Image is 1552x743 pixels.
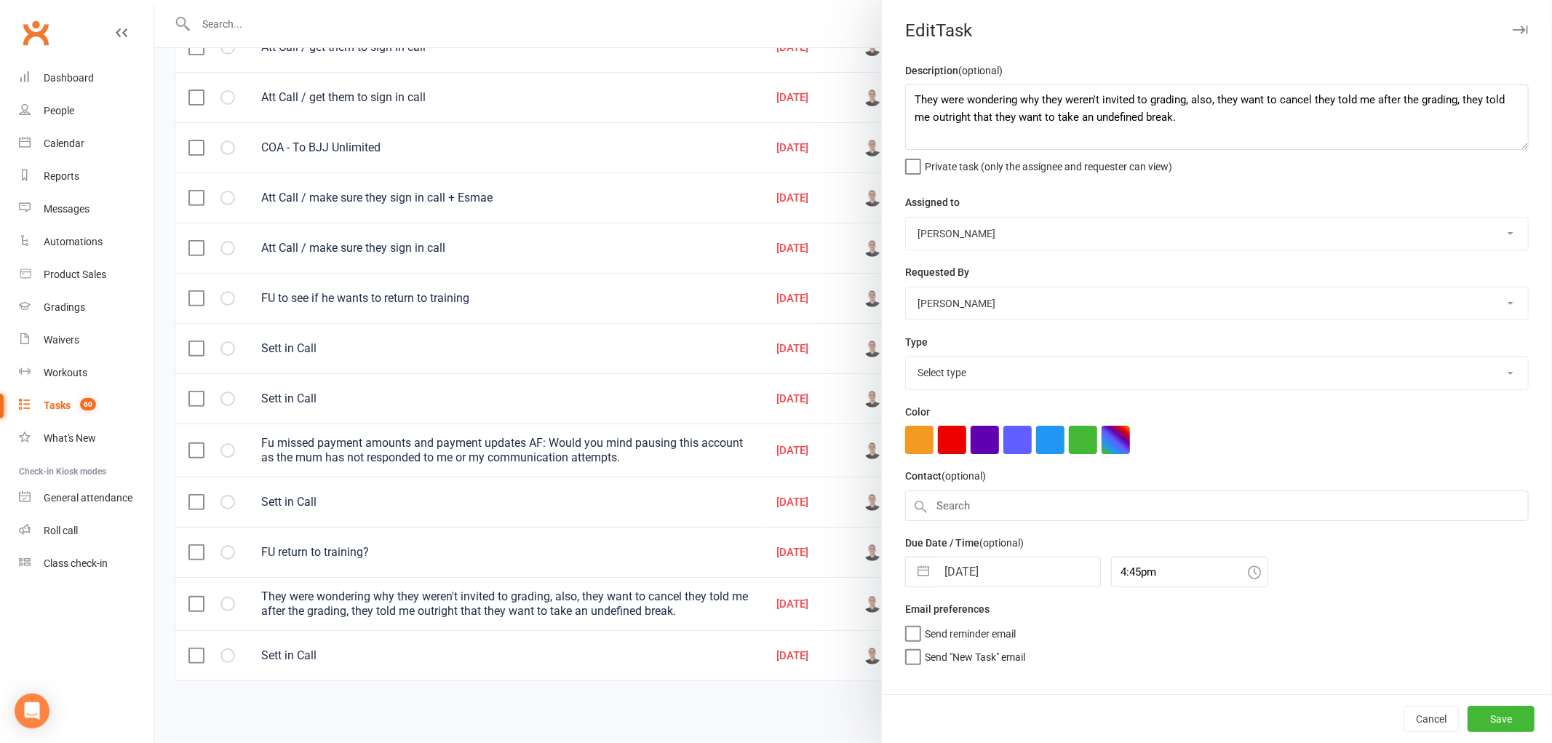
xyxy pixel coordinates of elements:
[905,334,928,350] label: Type
[19,357,154,389] a: Workouts
[925,623,1016,640] span: Send reminder email
[905,404,930,420] label: Color
[905,63,1003,79] label: Description
[44,301,85,313] div: Gradings
[979,537,1024,549] small: (optional)
[905,194,960,210] label: Assigned to
[44,492,132,504] div: General attendance
[44,367,87,378] div: Workouts
[19,422,154,455] a: What's New
[19,193,154,226] a: Messages
[1468,706,1535,732] button: Save
[44,105,74,116] div: People
[905,601,990,617] label: Email preferences
[19,95,154,127] a: People
[44,334,79,346] div: Waivers
[19,324,154,357] a: Waivers
[44,138,84,149] div: Calendar
[19,160,154,193] a: Reports
[958,65,1003,76] small: (optional)
[925,156,1172,172] span: Private task (only the assignee and requester can view)
[19,514,154,547] a: Roll call
[44,432,96,444] div: What's New
[19,291,154,324] a: Gradings
[925,646,1025,663] span: Send "New Task" email
[17,15,54,51] a: Clubworx
[19,547,154,580] a: Class kiosk mode
[942,470,986,482] small: (optional)
[1404,706,1459,732] button: Cancel
[905,535,1024,551] label: Due Date / Time
[15,694,49,728] div: Open Intercom Messenger
[905,468,986,484] label: Contact
[882,20,1552,41] div: Edit Task
[44,203,89,215] div: Messages
[44,557,108,569] div: Class check-in
[44,269,106,280] div: Product Sales
[44,525,78,536] div: Roll call
[44,170,79,182] div: Reports
[44,400,71,411] div: Tasks
[905,264,969,280] label: Requested By
[80,398,96,410] span: 60
[19,389,154,422] a: Tasks 60
[19,226,154,258] a: Automations
[19,62,154,95] a: Dashboard
[19,258,154,291] a: Product Sales
[44,72,94,84] div: Dashboard
[44,236,103,247] div: Automations
[19,127,154,160] a: Calendar
[19,482,154,514] a: General attendance kiosk mode
[905,490,1529,521] input: Search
